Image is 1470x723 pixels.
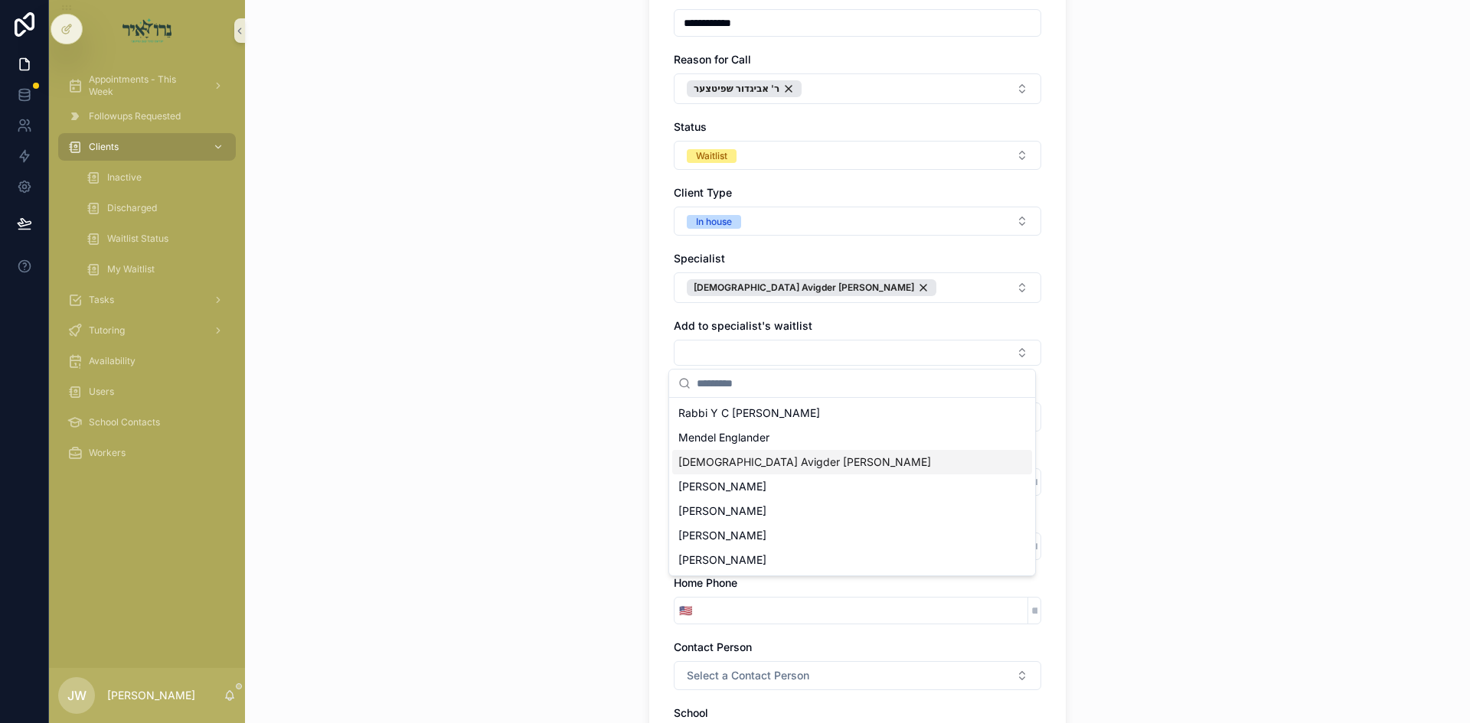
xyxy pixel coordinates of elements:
[678,405,820,421] span: Rabbi Y C [PERSON_NAME]
[89,447,126,459] span: Workers
[687,279,936,296] button: Unselect 412
[58,378,236,405] a: Users
[674,340,1041,366] button: Select Button
[107,202,157,214] span: Discharged
[107,688,195,703] p: [PERSON_NAME]
[122,18,172,43] img: App logo
[58,409,236,436] a: School Contacts
[107,233,168,245] span: Waitlist Status
[58,133,236,161] a: Clients
[77,164,236,191] a: Inactive
[674,661,1041,690] button: Select Button
[58,439,236,467] a: Workers
[58,347,236,375] a: Availability
[77,194,236,222] a: Discharged
[674,640,752,653] span: Contact Person
[678,479,766,494] span: [PERSON_NAME]
[696,149,727,163] div: Waitlist
[77,225,236,252] a: Waitlist Status
[58,317,236,344] a: Tutoring
[674,73,1041,104] button: Select Button
[674,272,1041,303] button: Select Button
[89,141,119,153] span: Clients
[67,686,87,705] span: JW
[694,83,779,95] span: ר' אביגדור שפיטצער
[678,430,769,445] span: Mendel Englander
[674,141,1041,170] button: Select Button
[77,256,236,283] a: My Waitlist
[107,171,142,184] span: Inactive
[49,61,245,487] div: scrollable content
[694,282,914,294] span: [DEMOGRAPHIC_DATA] Avigder [PERSON_NAME]
[675,597,697,624] button: Select Button
[89,110,181,122] span: Followups Requested
[674,252,725,265] span: Specialist
[678,552,766,568] span: [PERSON_NAME]
[678,503,766,519] span: [PERSON_NAME]
[678,454,931,470] span: [DEMOGRAPHIC_DATA] Avigder [PERSON_NAME]
[674,207,1041,236] button: Select Button
[89,73,201,98] span: Appointments - This Week
[678,528,766,543] span: [PERSON_NAME]
[687,80,802,97] button: Unselect 10
[696,215,732,229] div: In house
[674,576,737,589] span: Home Phone
[58,72,236,99] a: Appointments - This Week
[669,398,1035,575] div: Suggestions
[89,355,136,367] span: Availability
[89,324,125,337] span: Tutoring
[679,603,692,618] span: 🇺🇸
[58,286,236,314] a: Tasks
[674,319,812,332] span: Add to specialist's waitlist
[89,386,114,398] span: Users
[674,706,708,719] span: School
[89,294,114,306] span: Tasks
[674,186,732,199] span: Client Type
[89,416,160,428] span: School Contacts
[674,120,707,133] span: Status
[687,668,809,683] span: Select a Contact Person
[674,53,751,66] span: Reason for Call
[58,103,236,130] a: Followups Requested
[107,263,155,275] span: My Waitlist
